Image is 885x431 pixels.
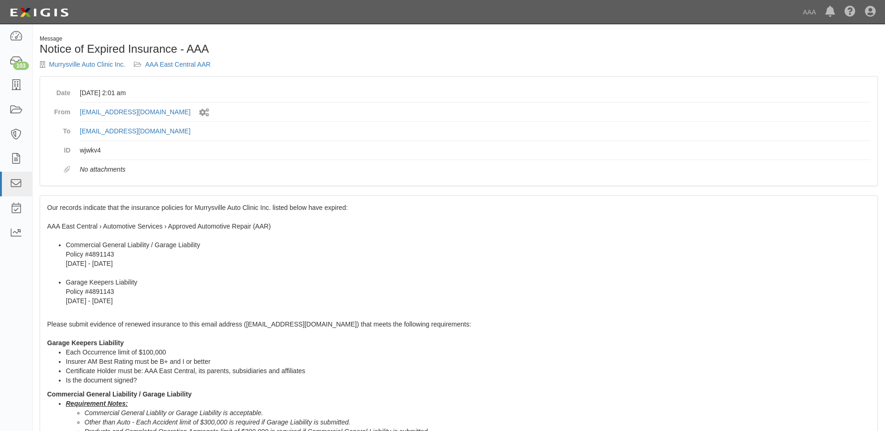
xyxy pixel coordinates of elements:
dd: [DATE] 2:01 am [80,83,871,103]
dd: wjwkv4 [80,141,871,160]
dt: To [47,122,70,136]
em: No attachments [80,166,125,173]
li: Commercial General Liablity or Garage Liability is acceptable. [84,408,871,417]
li: Other than Auto - Each Accident limit of $300,000 is required if Garage Liability is submitted. [84,417,871,427]
li: Certificate Holder must be: AAA East Central, its parents, subsidiaries and affiliates [66,366,871,375]
a: [EMAIL_ADDRESS][DOMAIN_NAME] [80,108,190,116]
dt: From [47,103,70,117]
li: Insurer AM Best Rating must be B+ and I or better [66,357,871,366]
strong: Commercial General Liability / Garage Liability [47,390,192,398]
i: Attachments [64,167,70,173]
div: 103 [13,62,29,70]
b: Requirement Notes: [66,400,128,407]
a: AAA East Central AAR [145,61,210,68]
dt: ID [47,141,70,155]
li: Is the document signed? [66,375,871,385]
li: Commercial General Liability / Garage Liability Policy #4891143 [DATE] - [DATE] [66,240,871,278]
li: Garage Keepers Liability Policy #4891143 [DATE] - [DATE] [66,278,871,306]
h1: Notice of Expired Insurance - AAA [40,43,452,55]
i: Sent by system workflow [199,109,209,117]
a: AAA [798,3,821,21]
i: Help Center - Complianz [844,7,856,18]
strong: Garage Keepers Liability [47,339,124,347]
div: Message [40,35,452,43]
dt: Date [47,83,70,97]
a: Murrysville Auto Clinic Inc. [49,61,125,68]
a: [EMAIL_ADDRESS][DOMAIN_NAME] [80,127,190,135]
li: Each Occurrence limit of $100,000 [66,348,871,357]
img: logo-5460c22ac91f19d4615b14bd174203de0afe785f0fc80cf4dbbc73dc1793850b.png [7,4,71,21]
